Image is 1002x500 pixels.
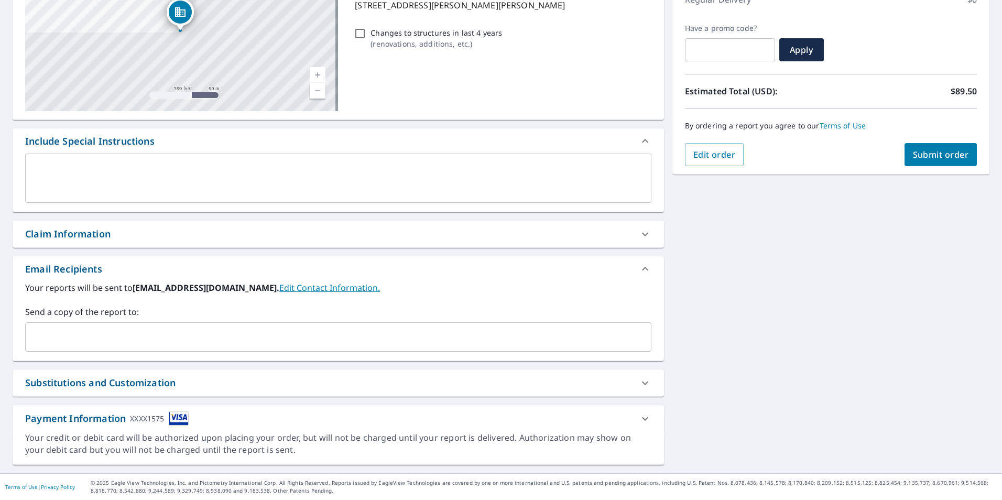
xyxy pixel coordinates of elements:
b: [EMAIL_ADDRESS][DOMAIN_NAME]. [133,282,279,294]
div: Substitutions and Customization [25,376,176,390]
a: Current Level 17, Zoom Out [310,83,325,99]
button: Apply [779,38,824,61]
span: Edit order [693,149,736,160]
label: Your reports will be sent to [25,281,651,294]
div: Include Special Instructions [25,134,155,148]
div: Your credit or debit card will be authorized upon placing your order, but will not be charged unt... [25,432,651,456]
span: Apply [788,44,815,56]
div: Claim Information [13,221,664,247]
a: EditContactInfo [279,282,380,294]
div: Substitutions and Customization [13,369,664,396]
div: Payment InformationXXXX1575cardImage [13,405,664,432]
label: Have a promo code? [685,24,775,33]
span: Submit order [913,149,969,160]
button: Submit order [905,143,977,166]
p: $89.50 [951,85,977,97]
button: Edit order [685,143,744,166]
p: | [5,484,75,490]
a: Current Level 17, Zoom In [310,67,325,83]
div: Email Recipients [25,262,102,276]
div: Include Special Instructions [13,128,664,154]
p: By ordering a report you agree to our [685,121,977,131]
p: ( renovations, additions, etc. ) [371,38,502,49]
a: Terms of Use [5,483,38,491]
div: Payment Information [25,411,189,426]
p: Changes to structures in last 4 years [371,27,502,38]
p: Estimated Total (USD): [685,85,831,97]
a: Terms of Use [820,121,866,131]
div: XXXX1575 [130,411,164,426]
div: Claim Information [25,227,111,241]
img: cardImage [169,411,189,426]
p: © 2025 Eagle View Technologies, Inc. and Pictometry International Corp. All Rights Reserved. Repo... [91,479,997,495]
a: Privacy Policy [41,483,75,491]
label: Send a copy of the report to: [25,306,651,318]
div: Email Recipients [13,256,664,281]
